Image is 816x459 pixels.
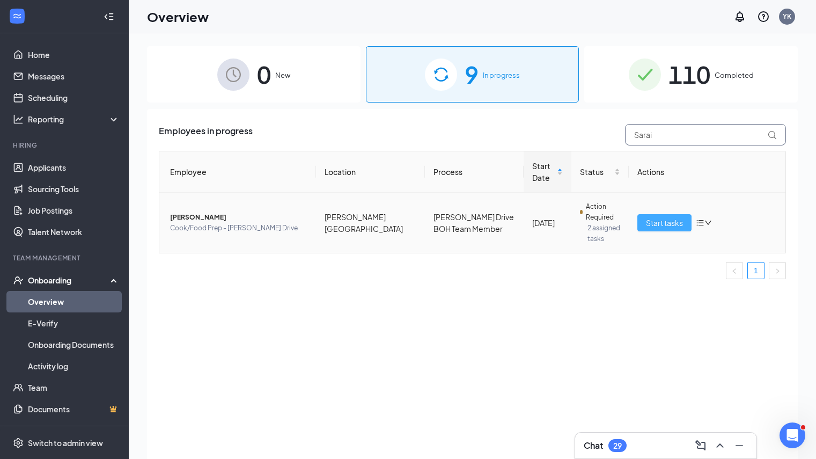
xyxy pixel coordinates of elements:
[769,262,786,279] li: Next Page
[483,70,520,81] span: In progress
[748,263,764,279] a: 1
[147,8,209,26] h1: Overview
[774,268,781,274] span: right
[584,440,603,451] h3: Chat
[13,438,24,448] svg: Settings
[13,141,117,150] div: Hiring
[637,214,692,231] button: Start tasks
[425,151,524,193] th: Process
[28,44,120,65] a: Home
[726,262,743,279] button: left
[28,157,120,178] a: Applicants
[28,114,120,125] div: Reporting
[28,178,120,200] a: Sourcing Tools
[532,160,555,184] span: Start Date
[571,151,629,193] th: Status
[28,291,120,312] a: Overview
[780,422,805,448] iframe: Intercom live chat
[715,70,754,81] span: Completed
[159,124,253,145] span: Employees in progress
[465,56,479,93] span: 9
[13,114,24,125] svg: Analysis
[586,201,620,223] span: Action Required
[170,223,307,234] span: Cook/Food Prep - [PERSON_NAME] Drive
[668,56,710,93] span: 110
[28,355,120,377] a: Activity log
[711,437,729,454] button: ChevronUp
[733,439,746,452] svg: Minimize
[704,219,712,227] span: down
[625,124,786,145] input: Search by Name, Job Posting, or Process
[28,275,111,286] div: Onboarding
[714,439,726,452] svg: ChevronUp
[731,437,748,454] button: Minimize
[692,437,709,454] button: ComposeMessage
[159,151,316,193] th: Employee
[733,10,746,23] svg: Notifications
[28,312,120,334] a: E-Verify
[747,262,764,279] li: 1
[28,221,120,243] a: Talent Network
[694,439,707,452] svg: ComposeMessage
[104,11,114,22] svg: Collapse
[28,398,120,420] a: DocumentsCrown
[587,223,620,244] span: 2 assigned tasks
[646,217,683,229] span: Start tasks
[696,218,704,227] span: bars
[783,12,791,21] div: YK
[613,441,622,450] div: 29
[726,262,743,279] li: Previous Page
[769,262,786,279] button: right
[316,193,425,253] td: [PERSON_NAME][GEOGRAPHIC_DATA]
[257,56,271,93] span: 0
[532,217,563,229] div: [DATE]
[28,377,120,398] a: Team
[13,253,117,263] div: Team Management
[275,70,290,81] span: New
[731,268,738,274] span: left
[28,65,120,87] a: Messages
[28,200,120,221] a: Job Postings
[425,193,524,253] td: [PERSON_NAME] Drive BOH Team Member
[13,275,24,286] svg: UserCheck
[580,166,612,178] span: Status
[28,438,103,448] div: Switch to admin view
[28,334,120,355] a: Onboarding Documents
[12,11,23,21] svg: WorkstreamLogo
[28,87,120,108] a: Scheduling
[629,151,785,193] th: Actions
[170,212,307,223] span: [PERSON_NAME]
[316,151,425,193] th: Location
[757,10,770,23] svg: QuestionInfo
[28,420,120,441] a: SurveysCrown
